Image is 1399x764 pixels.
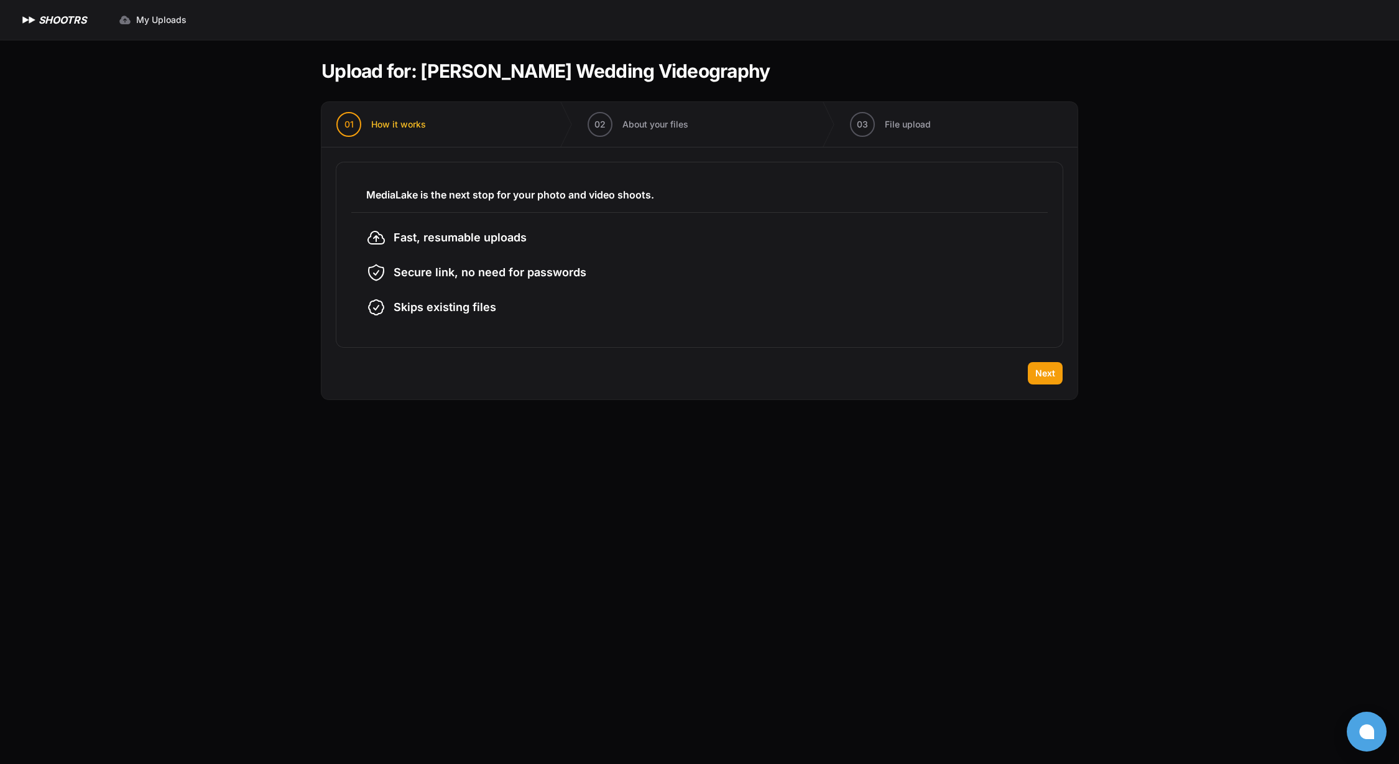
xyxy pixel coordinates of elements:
span: How it works [371,118,426,131]
span: About your files [622,118,688,131]
img: SHOOTRS [20,12,39,27]
button: Open chat window [1347,712,1387,752]
a: SHOOTRS SHOOTRS [20,12,86,27]
h1: SHOOTRS [39,12,86,27]
button: Next [1028,362,1063,384]
h1: Upload for: [PERSON_NAME] Wedding Videography [321,60,770,82]
span: Skips existing files [394,299,496,316]
button: 02 About your files [573,102,703,147]
span: Fast, resumable uploads [394,229,527,246]
a: My Uploads [111,9,194,31]
span: 03 [857,118,868,131]
h3: MediaLake is the next stop for your photo and video shoots. [366,187,1033,202]
button: 03 File upload [835,102,946,147]
span: Secure link, no need for passwords [394,264,586,281]
span: My Uploads [136,14,187,26]
span: 02 [594,118,606,131]
span: 01 [344,118,354,131]
button: 01 How it works [321,102,441,147]
span: File upload [885,118,931,131]
span: Next [1035,367,1055,380]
